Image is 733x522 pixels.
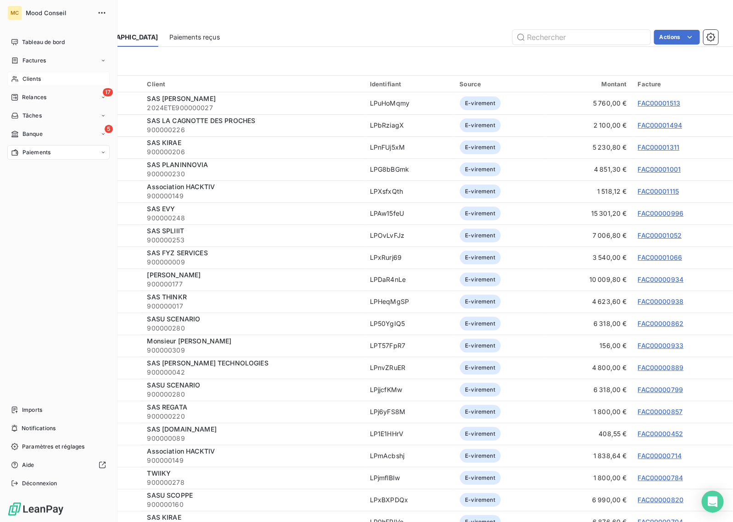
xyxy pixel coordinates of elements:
span: Banque [22,130,43,138]
td: LPxBXPDQx [364,489,454,511]
span: SASU SCENARIO [147,381,200,389]
td: LPjjcfKMw [364,379,454,401]
span: 900000253 [147,236,359,245]
span: SASU SCENARIO [147,315,200,323]
a: FAC00000889 [638,364,684,371]
div: MC [7,6,22,20]
span: E-virement [460,471,501,485]
input: Rechercher [513,30,650,45]
span: E-virement [460,251,501,264]
span: E-virement [460,229,501,242]
a: FAC00000933 [638,342,684,349]
td: 5 760,00 € [547,92,632,114]
span: E-virement [460,273,501,286]
div: Montant [552,80,627,88]
span: 900000149 [147,456,359,465]
a: FAC00001066 [638,253,683,261]
span: SAS [PERSON_NAME] [147,95,216,102]
td: LPXsfxQth [364,180,454,202]
span: Mood Conseil [26,9,92,17]
td: 4 851,30 € [547,158,632,180]
td: 10 009,80 € [547,269,632,291]
td: LPnFUj5xM [364,136,454,158]
a: FAC00000934 [638,275,684,283]
td: LPDaR4nLe [364,269,454,291]
a: FAC00000857 [638,408,683,415]
span: 900000089 [147,434,359,443]
td: 4 623,60 € [547,291,632,313]
span: 2024ETE900000027 [147,103,359,112]
span: 900000009 [147,258,359,267]
span: Clients [22,75,41,83]
td: LPj6yFS8M [364,401,454,423]
td: LPnvZRuER [364,357,454,379]
span: Aide [22,461,34,469]
span: Tâches [22,112,42,120]
span: E-virement [460,361,501,375]
td: LPjmflBIw [364,467,454,489]
td: LPOvLvFJz [364,225,454,247]
span: Paiements [22,148,50,157]
span: [PERSON_NAME] [147,271,201,279]
td: LPG8bBGmk [364,158,454,180]
a: FAC00000799 [638,386,683,393]
span: SAS KIRAE [147,513,181,521]
span: SAS REGATA [147,403,187,411]
span: E-virement [460,339,501,353]
span: SAS SPLIIIT [147,227,184,235]
span: E-virement [460,140,501,154]
span: 900000206 [147,147,359,157]
td: LPT57FpR7 [364,335,454,357]
a: FAC00001001 [638,165,681,173]
span: Monsieur [PERSON_NAME] [147,337,231,345]
span: E-virement [460,383,501,397]
span: 900000278 [147,478,359,487]
td: LP50YgIQ5 [364,313,454,335]
td: LP1E1HHrV [364,423,454,445]
td: LPuHoMqmy [364,92,454,114]
span: 5 [105,125,113,133]
span: SAS EVY [147,205,175,213]
span: Notifications [22,424,56,432]
span: E-virement [460,427,501,441]
span: E-virement [460,163,501,176]
span: Paramètres et réglages [22,443,84,451]
span: 900000149 [147,191,359,201]
span: 900000309 [147,346,359,355]
span: E-virement [460,118,501,132]
td: 6 318,00 € [547,313,632,335]
span: SAS FYZ SERVICES [147,249,207,257]
span: Déconnexion [22,479,57,488]
span: 900000248 [147,213,359,223]
span: Factures [22,56,46,65]
span: SASU SCOPPE [147,491,193,499]
span: Imports [22,406,42,414]
td: 6 318,00 € [547,379,632,401]
span: E-virement [460,493,501,507]
a: Aide [7,458,110,472]
span: SAS KIRAE [147,139,181,146]
a: FAC00001052 [638,231,682,239]
td: 4 800,00 € [547,357,632,379]
span: E-virement [460,317,501,331]
td: 1 838,64 € [547,445,632,467]
td: 15 301,20 € [547,202,632,225]
a: FAC00001311 [638,143,680,151]
span: E-virement [460,405,501,419]
td: LPxRurj69 [364,247,454,269]
a: FAC00000996 [638,209,684,217]
td: LPHeqMgSP [364,291,454,313]
a: FAC00001513 [638,99,681,107]
a: FAC00001494 [638,121,683,129]
button: Actions [654,30,700,45]
a: FAC00000452 [638,430,683,438]
td: 156,00 € [547,335,632,357]
td: 3 540,00 € [547,247,632,269]
span: SAS [DOMAIN_NAME] [147,425,217,433]
span: E-virement [460,449,501,463]
span: Relances [22,93,46,101]
span: E-virement [460,295,501,309]
td: 1 800,00 € [547,401,632,423]
td: LPbRziagX [364,114,454,136]
span: 900000160 [147,500,359,509]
